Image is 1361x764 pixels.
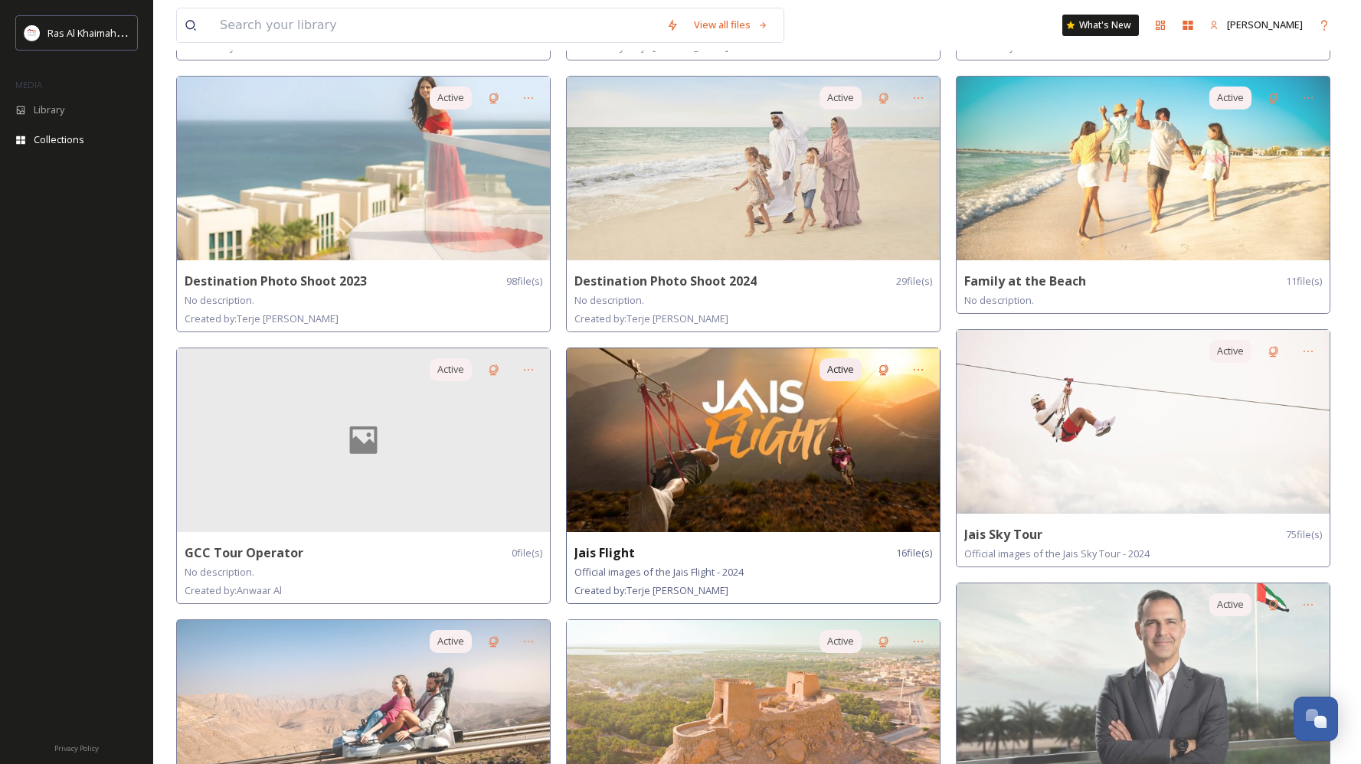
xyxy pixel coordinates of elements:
strong: Jais Sky Tour [964,526,1042,543]
span: Official images of the Jais Sky Tour - 2024 [964,547,1150,560]
img: 4306898a-ba34-48de-ae96-fefe15b2cfb0.jpg [957,330,1330,514]
span: [PERSON_NAME] [1227,18,1303,31]
span: No description. [185,565,254,579]
img: f0ae1fde-13b4-46c4-80dc-587e454a40a6.jpg [177,77,550,260]
span: 29 file(s) [896,274,932,289]
button: Open Chat [1294,697,1338,741]
span: No description. [185,293,254,307]
img: b247c5c7-76c1-4511-a868-7f05f0ad745b.jpg [567,77,940,260]
span: Active [827,634,854,648]
span: 0 file(s) [512,546,542,560]
span: Created by: Anwaar Al [185,583,282,597]
a: View all files [686,10,776,40]
span: Ras Al Khaimah Tourism Development Authority [47,25,264,40]
span: Active [1217,597,1244,612]
span: MEDIA [15,79,42,90]
span: Active [1217,90,1244,105]
a: [PERSON_NAME] [1202,10,1310,40]
span: 11 file(s) [1286,274,1322,289]
span: No description. [964,293,1034,307]
strong: Jais Flight [574,544,635,561]
strong: Family at the Beach [964,273,1086,289]
img: Logo_RAKTDA_RGB-01.png [25,25,40,41]
span: Active [1217,344,1244,358]
span: 98 file(s) [506,274,542,289]
span: Active [437,634,464,648]
span: Library [34,103,64,117]
span: Active [437,90,464,105]
span: Created by: Terje [PERSON_NAME] [574,312,728,325]
span: Active [827,90,854,105]
span: Privacy Policy [54,743,99,753]
span: Created by: Terje [PERSON_NAME] [574,583,728,597]
span: Official images of the Jais Flight - 2024 [574,565,744,579]
span: 16 file(s) [896,546,932,560]
span: Created by: Terje [PERSON_NAME] [185,312,339,325]
span: Collections [34,132,84,147]
span: No description. [574,293,644,307]
strong: Destination Photo Shoot 2023 [185,273,367,289]
img: 40833ac2-9b7e-441e-9c37-82b00e6b34d8.jpg [957,77,1330,260]
strong: GCC Tour Operator [185,544,303,561]
span: Active [827,362,854,377]
span: Active [437,362,464,377]
img: 00673e52-cc5a-420c-a61f-7b8abfb0f54c.jpg [567,348,940,532]
a: Privacy Policy [54,738,99,756]
input: Search your library [212,8,659,42]
span: 75 file(s) [1286,527,1322,542]
strong: Destination Photo Shoot 2024 [574,273,757,289]
a: What's New [1062,15,1139,36]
